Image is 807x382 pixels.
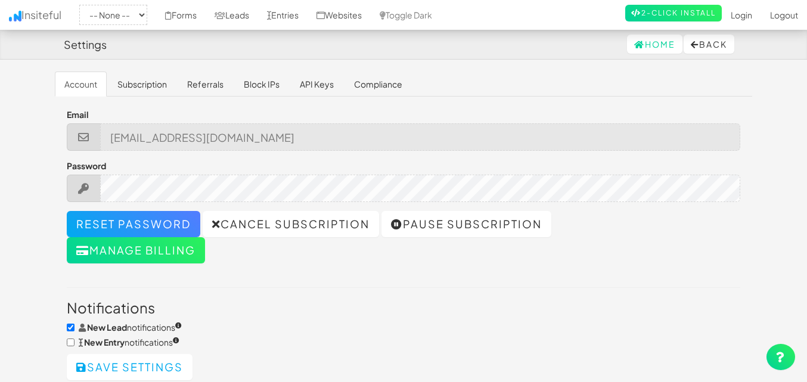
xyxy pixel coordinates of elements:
[55,72,107,97] a: Account
[203,211,379,237] a: Cancel subscription
[79,337,179,347] span: Get an email anytime Insiteful detects form entries
[9,11,21,21] img: icon.png
[67,354,193,380] button: Save settings
[625,5,722,21] a: 2-Click Install
[100,123,741,151] input: john@doe.com
[627,35,682,54] a: Home
[67,211,200,237] a: Reset password
[178,72,233,97] a: Referrals
[87,322,127,333] strong: New Lead
[84,337,125,347] strong: New Entry
[234,72,289,97] a: Block IPs
[684,35,734,54] button: Back
[67,324,75,331] input: New Leadnotifications
[290,72,343,97] a: API Keys
[67,300,740,315] h3: Notifications
[79,322,182,333] span: Get an email anytime a lead abandons your form
[67,338,75,346] input: New Entrynotifications
[67,160,106,172] label: Password
[344,72,412,97] a: Compliance
[108,72,176,97] a: Subscription
[67,237,205,263] button: Manage billing
[381,211,551,237] a: Pause subscription
[67,108,89,120] label: Email
[64,39,107,51] h4: Settings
